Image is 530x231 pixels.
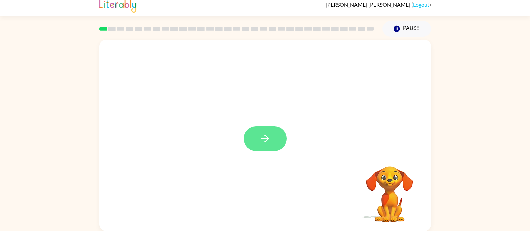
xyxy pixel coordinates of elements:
[326,1,431,8] div: ( )
[413,1,429,8] a: Logout
[382,21,431,37] button: Pause
[326,1,411,8] span: [PERSON_NAME] [PERSON_NAME]
[356,156,423,223] video: Your browser must support playing .mp4 files to use Literably. Please try using another browser.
